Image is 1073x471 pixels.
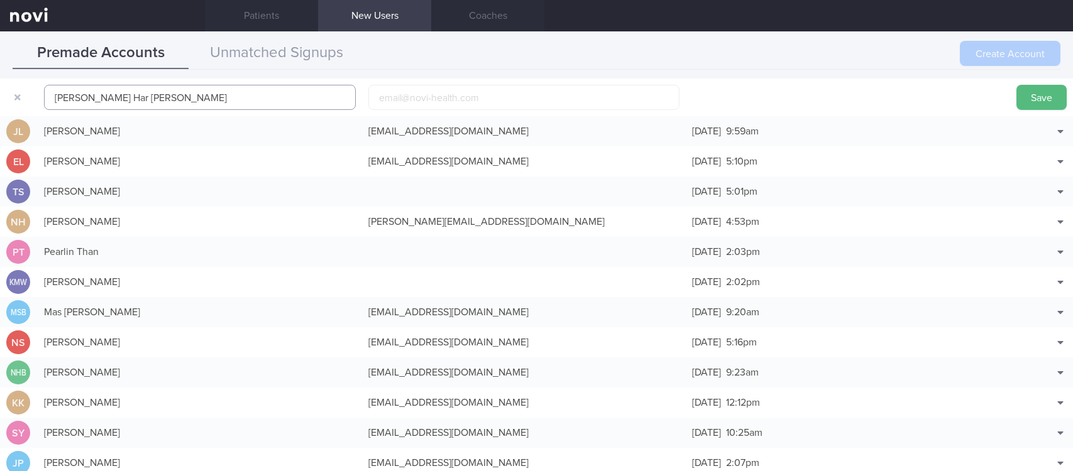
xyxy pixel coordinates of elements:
span: 9:20am [726,307,759,317]
div: NHB [8,360,28,385]
span: 4:53pm [726,217,759,227]
div: JL [6,119,30,144]
button: Save [1016,85,1067,110]
span: [DATE] [692,126,721,136]
div: [EMAIL_ADDRESS][DOMAIN_NAME] [362,330,686,355]
div: [PERSON_NAME] [38,420,362,445]
div: Pearlin Than [38,239,362,264]
span: [DATE] [692,187,721,197]
input: email@novi-health.com [368,85,680,110]
div: KMW [8,270,28,295]
div: NS [6,330,30,355]
div: EL [6,149,30,174]
div: [PERSON_NAME][EMAIL_ADDRESS][DOMAIN_NAME] [362,209,686,234]
div: [PERSON_NAME] [38,119,362,144]
div: [EMAIL_ADDRESS][DOMAIN_NAME] [362,390,686,415]
div: PT [6,240,30,264]
span: 5:10pm [726,156,757,166]
span: [DATE] [692,337,721,347]
div: TS [6,180,30,204]
span: 12:12pm [726,398,760,408]
div: [PERSON_NAME] [38,269,362,295]
span: 2:02pm [726,277,760,287]
div: [PERSON_NAME] [38,149,362,174]
div: [PERSON_NAME] [38,330,362,355]
span: [DATE] [692,277,721,287]
div: [EMAIL_ADDRESS][DOMAIN_NAME] [362,119,686,144]
div: [EMAIL_ADDRESS][DOMAIN_NAME] [362,420,686,445]
div: [EMAIL_ADDRESS][DOMAIN_NAME] [362,360,686,385]
div: [PERSON_NAME] [38,390,362,415]
span: 5:01pm [726,187,757,197]
div: [EMAIL_ADDRESS][DOMAIN_NAME] [362,149,686,174]
input: John Doe [44,85,356,110]
div: KK [6,391,30,415]
span: 9:23am [726,367,759,377]
span: 2:03pm [726,247,760,257]
span: 5:16pm [726,337,757,347]
span: 9:59am [726,126,759,136]
span: [DATE] [692,367,721,377]
div: Mas [PERSON_NAME] [38,300,362,325]
span: [DATE] [692,458,721,468]
span: [DATE] [692,156,721,166]
div: MSB [8,300,28,325]
span: 2:07pm [726,458,759,468]
span: [DATE] [692,247,721,257]
button: Unmatched Signups [189,38,365,69]
span: [DATE] [692,398,721,408]
span: [DATE] [692,307,721,317]
div: [PERSON_NAME] [38,209,362,234]
div: NH [6,210,30,234]
span: 10:25am [726,428,762,438]
div: SY [6,421,30,445]
div: [PERSON_NAME] [38,179,362,204]
span: [DATE] [692,428,721,438]
div: [PERSON_NAME] [38,360,362,385]
span: [DATE] [692,217,721,227]
div: [EMAIL_ADDRESS][DOMAIN_NAME] [362,300,686,325]
button: Premade Accounts [13,38,189,69]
